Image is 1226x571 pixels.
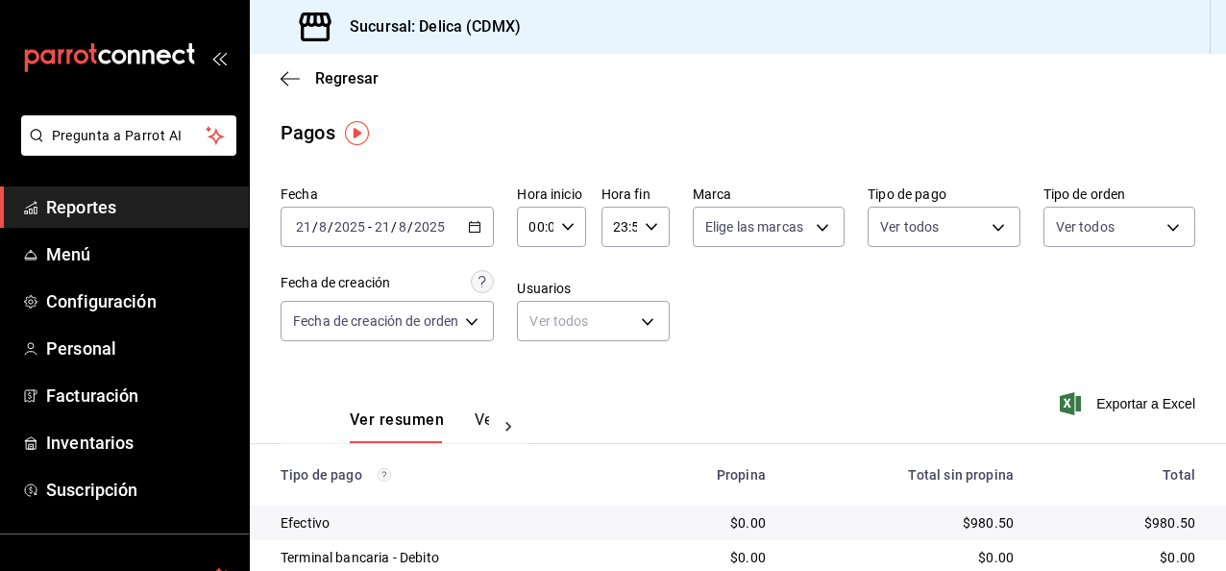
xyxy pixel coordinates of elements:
[52,126,207,146] span: Pregunta a Parrot AI
[693,187,845,201] label: Marca
[13,139,236,160] a: Pregunta a Parrot AI
[797,467,1014,483] div: Total sin propina
[312,219,318,235] span: /
[46,288,233,314] span: Configuración
[601,187,670,201] label: Hora fin
[46,383,233,409] span: Facturación
[475,410,547,443] button: Ver pagos
[1056,217,1115,236] span: Ver todos
[368,219,372,235] span: -
[46,430,233,456] span: Inventarios
[517,187,585,201] label: Hora inicio
[797,513,1014,533] div: $980.50
[333,219,366,235] input: ----
[868,187,1019,201] label: Tipo de pago
[648,548,766,567] div: $0.00
[315,69,379,87] span: Regresar
[517,301,669,341] div: Ver todos
[880,217,939,236] span: Ver todos
[1044,513,1195,533] div: $980.50
[281,187,494,201] label: Fecha
[1043,187,1195,201] label: Tipo de orden
[378,468,391,482] svg: Los pagos realizados con Pay y otras terminales son montos brutos.
[281,467,617,483] div: Tipo de pago
[1044,467,1195,483] div: Total
[797,548,1014,567] div: $0.00
[211,50,227,65] button: open_drawer_menu
[281,273,390,293] div: Fecha de creación
[648,513,766,533] div: $0.00
[398,219,407,235] input: --
[46,335,233,361] span: Personal
[281,548,617,567] div: Terminal bancaria - Debito
[517,282,669,295] label: Usuarios
[350,410,489,443] div: navigation tabs
[46,477,233,503] span: Suscripción
[281,118,335,147] div: Pagos
[281,513,617,533] div: Efectivo
[391,219,397,235] span: /
[46,241,233,267] span: Menú
[705,217,803,236] span: Elige las marcas
[1044,548,1195,567] div: $0.00
[374,219,391,235] input: --
[281,69,379,87] button: Regresar
[413,219,446,235] input: ----
[295,219,312,235] input: --
[328,219,333,235] span: /
[334,15,521,38] h3: Sucursal: Delica (CDMX)
[648,467,766,483] div: Propina
[1064,392,1195,415] button: Exportar a Excel
[293,311,458,331] span: Fecha de creación de orden
[46,194,233,220] span: Reportes
[407,219,413,235] span: /
[318,219,328,235] input: --
[21,115,236,156] button: Pregunta a Parrot AI
[345,121,369,145] img: Tooltip marker
[350,410,444,443] button: Ver resumen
